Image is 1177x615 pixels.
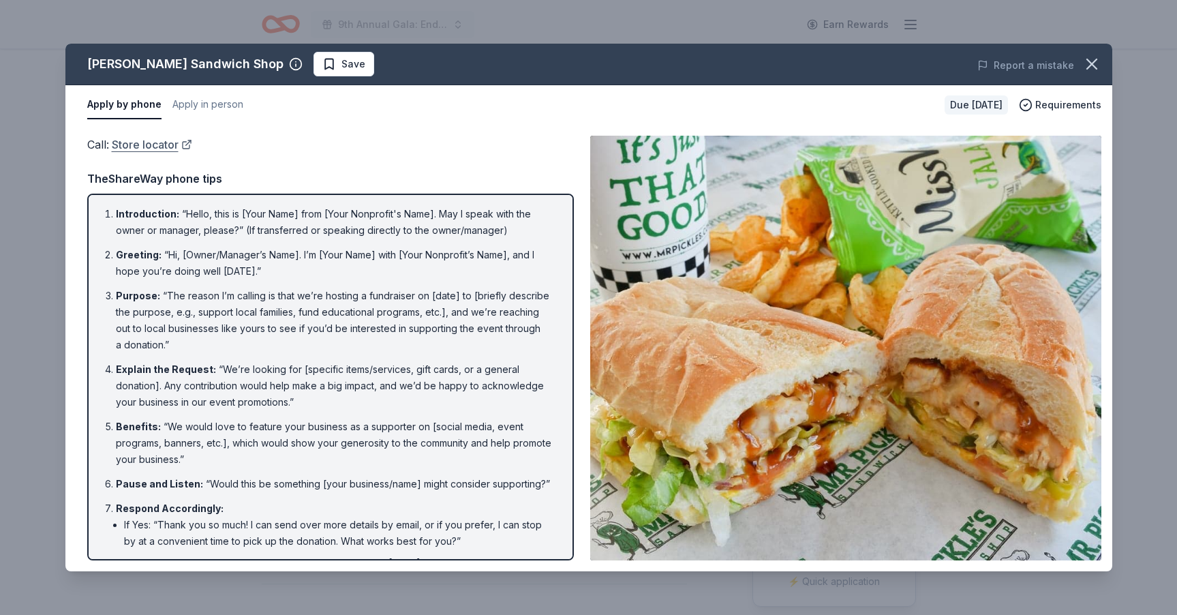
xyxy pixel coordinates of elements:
span: Purpose : [116,290,160,301]
li: “We’re looking for [specific items/services, gift cards, or a general donation]. Any contribution... [116,361,553,410]
img: Image for Mr. Pickle's Sandwich Shop [590,136,1101,560]
div: [PERSON_NAME] Sandwich Shop [87,53,284,75]
button: Save [314,52,374,76]
button: Apply by phone [87,91,162,119]
span: Save [341,56,365,72]
a: Store locator [112,136,192,153]
li: If No: “I completely understand, and I appreciate your time [DATE]. If anything changes or if you... [124,555,553,604]
li: “Would this be something [your business/name] might consider supporting?” [116,476,553,492]
div: Due [DATE] [945,95,1008,115]
li: “Hi, [Owner/Manager’s Name]. I’m [Your Name] with [Your Nonprofit’s Name], and I hope you’re doin... [116,247,553,280]
span: Explain the Request : [116,363,216,375]
span: Requirements [1035,97,1101,113]
button: Apply in person [172,91,243,119]
li: “We would love to feature your business as a supporter on [social media, event programs, banners,... [116,419,553,468]
span: Introduction : [116,208,179,220]
button: Requirements [1019,97,1101,113]
button: Report a mistake [977,57,1074,74]
span: Pause and Listen : [116,478,203,490]
span: Benefits : [116,421,161,432]
span: Greeting : [116,249,162,260]
div: Call : [87,136,574,153]
li: If Yes: “Thank you so much! I can send over more details by email, or if you prefer, I can stop b... [124,517,553,550]
li: “Hello, this is [Your Name] from [Your Nonprofit's Name]. May I speak with the owner or manager, ... [116,206,553,239]
span: Respond Accordingly : [116,502,224,514]
div: TheShareWay phone tips [87,170,574,187]
li: “The reason I’m calling is that we’re hosting a fundraiser on [date] to [briefly describe the pur... [116,288,553,353]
